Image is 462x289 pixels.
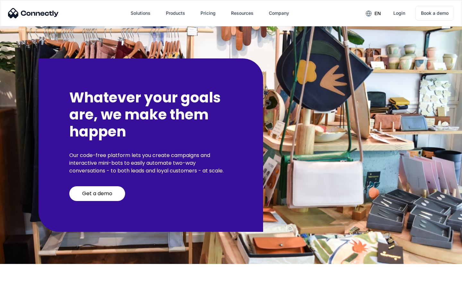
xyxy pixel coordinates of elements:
[161,5,190,21] div: Products
[82,190,112,197] div: Get a demo
[195,5,221,21] a: Pricing
[393,9,405,18] div: Login
[166,9,185,18] div: Products
[264,5,294,21] div: Company
[13,278,38,287] ul: Language list
[6,278,38,287] aside: Language selected: English
[226,5,259,21] div: Resources
[269,9,289,18] div: Company
[69,152,232,175] p: Our code-free platform lets you create campaigns and interactive mini-bots to easily automate two...
[388,5,410,21] a: Login
[361,8,386,18] div: en
[125,5,156,21] div: Solutions
[201,9,216,18] div: Pricing
[415,6,454,21] a: Book a demo
[8,8,59,18] img: Connectly Logo
[231,9,253,18] div: Resources
[131,9,150,18] div: Solutions
[374,9,381,18] div: en
[69,186,125,201] a: Get a demo
[69,89,232,140] h2: Whatever your goals are, we make them happen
